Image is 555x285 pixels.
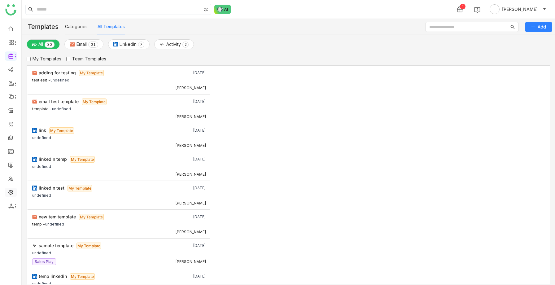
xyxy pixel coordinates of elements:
[502,6,538,13] span: [PERSON_NAME]
[64,39,103,49] button: Email
[171,98,206,105] div: [DATE]
[32,214,37,219] img: email.svg
[171,213,206,220] div: [DATE]
[91,42,93,48] p: 2
[70,273,95,280] span: My Template
[175,201,206,206] div: [PERSON_NAME]
[39,274,67,279] span: temp linkedin
[490,4,500,14] img: avatar
[39,99,79,104] span: email test template
[138,42,144,48] nz-badge-sup: 7
[66,57,70,61] input: Team Templates
[32,76,50,83] div: test esit -
[32,157,37,162] img: linkedin.svg
[22,19,59,34] div: Templates
[45,220,64,227] div: undefined
[79,214,104,220] span: My Template
[175,85,206,90] div: [PERSON_NAME]
[32,220,45,227] div: temp -
[203,7,208,12] img: search-type.svg
[27,39,60,49] button: All0
[488,4,548,14] button: [PERSON_NAME]
[538,24,546,30] span: Add
[68,185,92,191] span: My Template
[49,127,74,134] span: My Template
[32,70,37,75] img: email.svg
[171,156,206,163] div: [DATE]
[184,42,187,48] p: 2
[52,105,71,112] div: undefined
[39,70,76,75] span: adding for testing
[120,41,137,48] span: Linkedin
[27,55,61,62] label: My Templates
[113,42,118,46] img: linkedin.svg
[39,185,64,191] span: linkedIn test
[70,156,95,163] span: My Template
[65,23,88,30] button: Categories
[32,258,56,265] nz-tag: Sales Play
[32,134,51,140] div: undefined
[45,42,55,48] nz-badge-sup: 30
[175,143,206,148] div: [PERSON_NAME]
[50,42,52,48] p: 0
[88,42,98,48] nz-badge-sup: 21
[76,243,101,249] span: My Template
[32,191,51,198] div: undefined
[32,128,37,133] img: linkedin.svg
[108,39,150,49] button: Linkedin
[214,5,231,14] img: ask-buddy-normal.svg
[175,230,206,235] div: [PERSON_NAME]
[171,69,206,76] div: [DATE]
[39,128,46,133] span: link
[171,127,206,134] div: [DATE]
[166,41,181,48] span: Activity
[32,163,51,169] div: undefined
[32,42,37,47] img: plainalloptions.svg
[82,99,107,105] span: My Template
[32,186,37,191] img: linkedin.svg
[39,214,76,219] span: new tem template
[32,249,51,256] div: undefined
[70,42,75,47] img: email.svg
[171,185,206,191] div: [DATE]
[32,243,37,248] img: activity.svg
[98,23,125,30] button: All Templates
[474,7,480,13] img: help.svg
[32,105,52,112] div: template -
[38,41,43,48] span: All
[182,42,189,48] nz-badge-sup: 2
[32,99,37,104] img: email.svg
[66,55,106,62] label: Team Templates
[5,4,16,15] img: logo
[140,42,142,48] p: 7
[27,57,31,61] input: My Templates
[154,39,194,49] button: Activity
[79,70,104,76] span: My Template
[171,242,206,249] div: [DATE]
[175,259,206,264] div: [PERSON_NAME]
[525,22,552,32] button: Add
[93,42,96,48] p: 1
[39,156,67,162] span: linkedIn temp
[39,243,73,248] span: sample template
[175,114,206,119] div: [PERSON_NAME]
[50,76,69,83] div: undefined
[171,273,206,280] div: [DATE]
[32,274,37,279] img: linkedin.svg
[460,4,465,9] div: 1
[47,42,50,48] p: 3
[175,172,206,177] div: [PERSON_NAME]
[76,41,87,48] span: Email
